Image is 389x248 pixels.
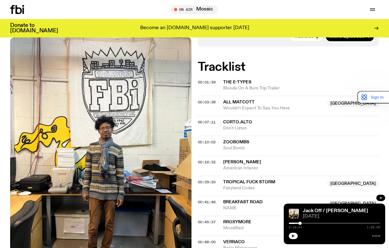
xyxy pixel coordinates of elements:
span: Moodified [223,225,379,231]
span: 00:45:37 [198,219,216,225]
button: 00:45:37 [198,220,216,224]
span: [PERSON_NAME] [223,160,261,164]
span: 00:29:20 [198,179,216,185]
h3: Donate to [DOMAIN_NAME] [10,23,58,34]
span: [GEOGRAPHIC_DATA] [327,200,379,207]
span: NAME [223,205,324,211]
span: 00:41:46 [198,199,216,205]
h2: Tracklist [198,62,379,73]
span: American Interior [223,165,379,171]
span: Wouldn't Expect To See You Here [223,105,324,111]
button: 00:48:00 [198,240,216,244]
span: [DATE] [303,214,380,219]
span: 1:59:59 [367,226,380,229]
span: Soul Bomb [223,145,379,151]
button: 00:01:39 [198,81,216,84]
a: Jack Off / [PERSON_NAME] [303,208,368,213]
span: corto.alto [223,120,252,124]
button: On AirMosaic [171,5,218,14]
p: Become an [DOMAIN_NAME] supporter [DATE] [140,25,249,31]
span: rRoxymore [223,220,251,224]
button: 00:03:38 [198,101,216,104]
span: 00:10:02 [198,140,216,145]
span: Breakfast Road [223,200,263,204]
span: Zoobombs [223,140,249,144]
span: All Matcott [223,100,255,104]
button: 00:29:20 [198,180,216,184]
span: Don't Listen [223,125,379,131]
span: 00:16:32 [198,160,216,165]
span: [GEOGRAPHIC_DATA] [327,101,379,107]
span: Fairyland Codex [223,185,324,191]
button: 00:07:11 [198,121,216,124]
span: 00:07:11 [198,120,216,125]
span: Tropical Fuck Storm [223,180,275,184]
span: The E-Types [223,80,251,84]
span: Verraco [223,240,245,244]
button: 00:16:32 [198,160,216,164]
button: 00:41:46 [198,200,216,204]
span: 00:03:38 [198,100,216,105]
button: 00:10:02 [198,140,216,144]
span: [GEOGRAPHIC_DATA] [327,180,379,187]
span: Blonde On A Bum Trip Trailer [223,85,379,91]
span: 00:48:00 [198,239,216,245]
span: 00:01:39 [198,80,216,85]
span: 0:14:47 [289,226,302,229]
